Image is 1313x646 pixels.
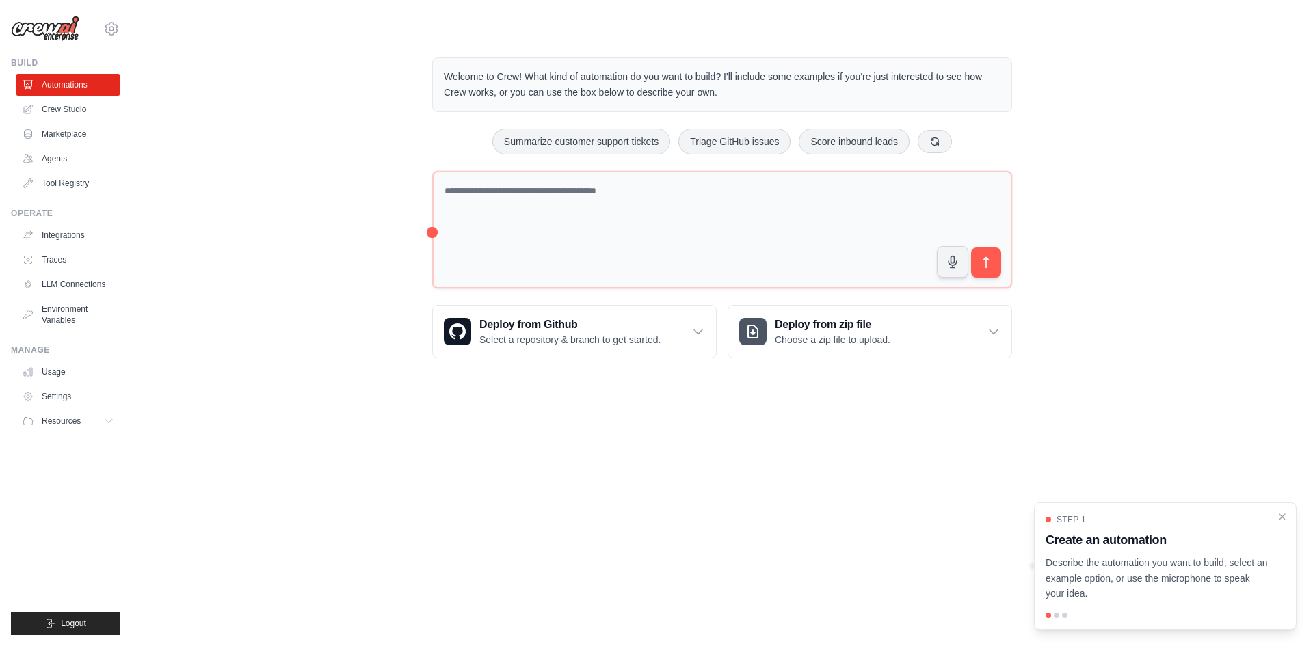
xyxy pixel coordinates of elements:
button: Logout [11,612,120,635]
span: Resources [42,416,81,427]
h3: Deploy from zip file [775,317,890,333]
a: Settings [16,386,120,407]
p: Select a repository & branch to get started. [479,333,661,347]
a: Agents [16,148,120,170]
a: Crew Studio [16,98,120,120]
p: Describe the automation you want to build, select an example option, or use the microphone to spe... [1046,555,1269,602]
div: Build [11,57,120,68]
a: Usage [16,361,120,383]
button: Close walkthrough [1277,511,1288,522]
a: LLM Connections [16,273,120,295]
a: Environment Variables [16,298,120,331]
a: Tool Registry [16,172,120,194]
button: Resources [16,410,120,432]
h3: Create an automation [1046,530,1269,550]
button: Score inbound leads [799,129,910,154]
a: Traces [16,249,120,271]
span: Logout [61,618,86,629]
div: Manage [11,345,120,355]
span: Step 1 [1057,514,1086,525]
h3: Deploy from Github [479,317,661,333]
a: Marketplace [16,123,120,145]
img: Logo [11,16,79,42]
button: Triage GitHub issues [678,129,791,154]
button: Summarize customer support tickets [492,129,670,154]
p: Choose a zip file to upload. [775,333,890,347]
p: Welcome to Crew! What kind of automation do you want to build? I'll include some examples if you'... [444,69,1000,100]
div: Operate [11,208,120,219]
a: Automations [16,74,120,96]
a: Integrations [16,224,120,246]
